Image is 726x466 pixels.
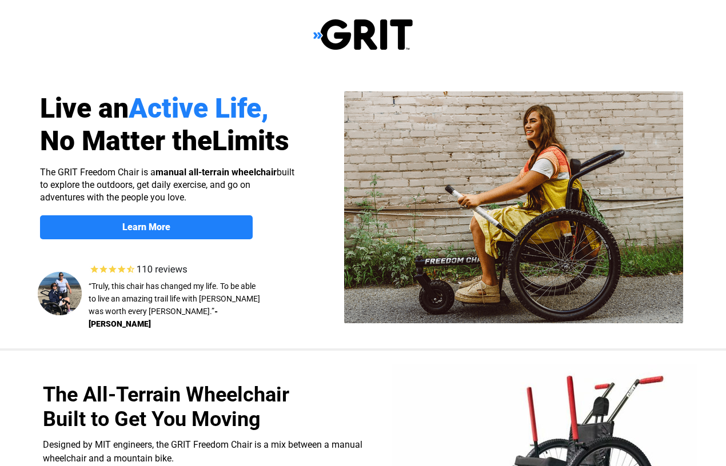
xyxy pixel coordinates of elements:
span: No Matter the [40,124,212,157]
span: Active Life, [129,92,269,124]
span: “Truly, this chair has changed my life. To be able to live an amazing trail life with [PERSON_NAM... [89,282,260,316]
strong: manual all-terrain wheelchair [155,167,277,178]
strong: Learn More [122,222,170,232]
span: Live an [40,92,129,124]
span: Limits [212,124,289,157]
span: The GRIT Freedom Chair is a built to explore the outdoors, get daily exercise, and go on adventur... [40,167,294,203]
a: Learn More [40,215,253,239]
span: The All-Terrain Wheelchair Built to Get You Moving [43,383,289,431]
span: Designed by MIT engineers, the GRIT Freedom Chair is a mix between a manual wheelchair and a moun... [43,439,362,464]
